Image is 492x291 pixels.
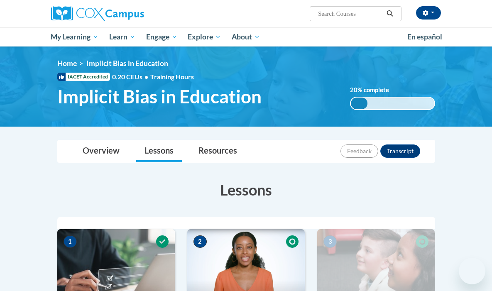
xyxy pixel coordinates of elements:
span: • [144,73,148,81]
a: About [226,27,265,46]
span: Learn [109,32,135,42]
a: Lessons [136,140,182,162]
span: 20 [350,86,357,93]
button: Account Settings [416,6,441,20]
button: Transcript [380,144,420,158]
a: Resources [190,140,245,162]
label: % complete [350,86,398,95]
span: 2 [193,235,207,248]
h3: Lessons [57,179,435,200]
a: Engage [141,27,183,46]
span: Engage [146,32,177,42]
a: Home [57,59,77,68]
img: Cox Campus [51,6,144,21]
span: Training Hours [150,73,194,81]
span: My Learning [51,32,98,42]
div: 20% [351,98,367,109]
span: 0.20 CEUs [112,72,150,81]
span: Implicit Bias in Education [57,86,262,108]
button: Search [384,9,396,19]
span: About [232,32,260,42]
a: Overview [74,140,128,162]
input: Search Courses [317,9,384,19]
span: 1 [64,235,77,248]
a: My Learning [46,27,104,46]
span: En español [407,32,442,41]
a: Explore [182,27,226,46]
span: Implicit Bias in Education [86,59,168,68]
iframe: Button to launch messaging window [459,258,485,284]
span: IACET Accredited [57,73,110,81]
a: En español [402,28,448,46]
a: Learn [104,27,141,46]
a: Cox Campus [51,6,173,21]
div: Main menu [45,27,448,46]
button: Feedback [340,144,378,158]
span: 3 [323,235,337,248]
span: Explore [188,32,221,42]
